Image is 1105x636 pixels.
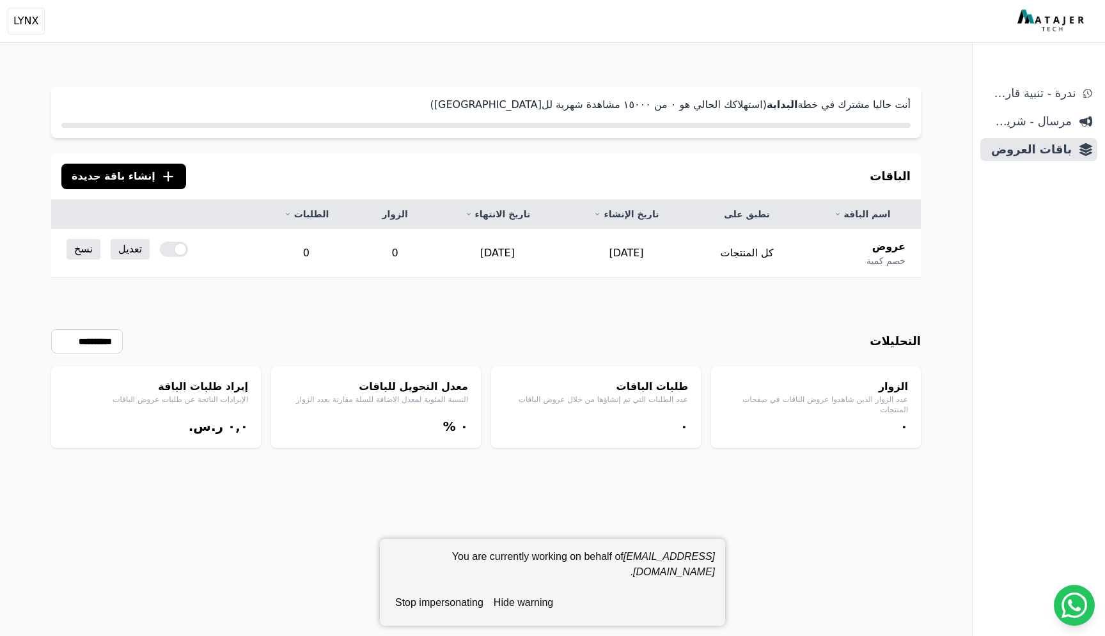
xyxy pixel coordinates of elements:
[504,379,688,394] h4: طلبات الباقات
[460,419,468,434] bdi: ۰
[256,229,357,278] td: 0
[504,394,688,405] p: عدد الطلبات التي تم إنشاؤها من خلال عروض الباقات
[443,419,456,434] span: %
[724,379,908,394] h4: الزوار
[866,254,905,267] span: خصم كمية
[724,394,908,415] p: عدد الزوار الذين شاهدوا عروض الباقات في صفحات المنتجات
[111,239,150,260] a: تعديل
[1017,10,1087,33] img: MatajerTech Logo
[284,379,468,394] h4: معدل التحويل للباقات
[870,332,921,350] h3: التحليلات
[67,239,100,260] a: نسخ
[562,229,691,278] td: [DATE]
[724,417,908,435] div: ۰
[433,229,562,278] td: [DATE]
[189,419,223,434] span: ر.س.
[357,200,432,229] th: الزوار
[767,98,797,111] strong: البداية
[72,169,155,184] span: إنشاء باقة جديدة
[870,167,911,185] h3: الباقات
[577,208,675,221] a: تاريخ الإنشاء
[61,97,911,112] p: أنت حاليا مشترك في خطة (استهلاكك الحالي هو ۰ من ١٥۰۰۰ مشاهدة شهرية لل[GEOGRAPHIC_DATA])
[819,208,905,221] a: اسم الباقة
[390,549,715,590] div: You are currently working on behalf of .
[390,590,489,616] button: stop impersonating
[985,112,1072,130] span: مرسال - شريط دعاية
[228,419,248,434] bdi: ۰,۰
[504,417,688,435] div: ۰
[13,13,39,29] span: LYNX
[64,394,248,405] p: الإيرادات الناتجة عن طلبات عروض الباقات
[357,229,432,278] td: 0
[61,164,186,189] button: إنشاء باقة جديدة
[872,239,905,254] span: عروض
[448,208,547,221] a: تاريخ الانتهاء
[8,8,45,35] button: LYNX
[489,590,558,616] button: hide warning
[64,379,248,394] h4: إيراد طلبات الباقة
[985,84,1076,102] span: ندرة - تنبية قارب علي النفاذ
[691,200,803,229] th: تطبق على
[623,551,715,577] em: [EMAIL_ADDRESS][DOMAIN_NAME]
[271,208,342,221] a: الطلبات
[284,394,468,405] p: النسبة المئوية لمعدل الاضافة للسلة مقارنة بعدد الزوار
[691,229,803,278] td: كل المنتجات
[985,141,1072,159] span: باقات العروض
